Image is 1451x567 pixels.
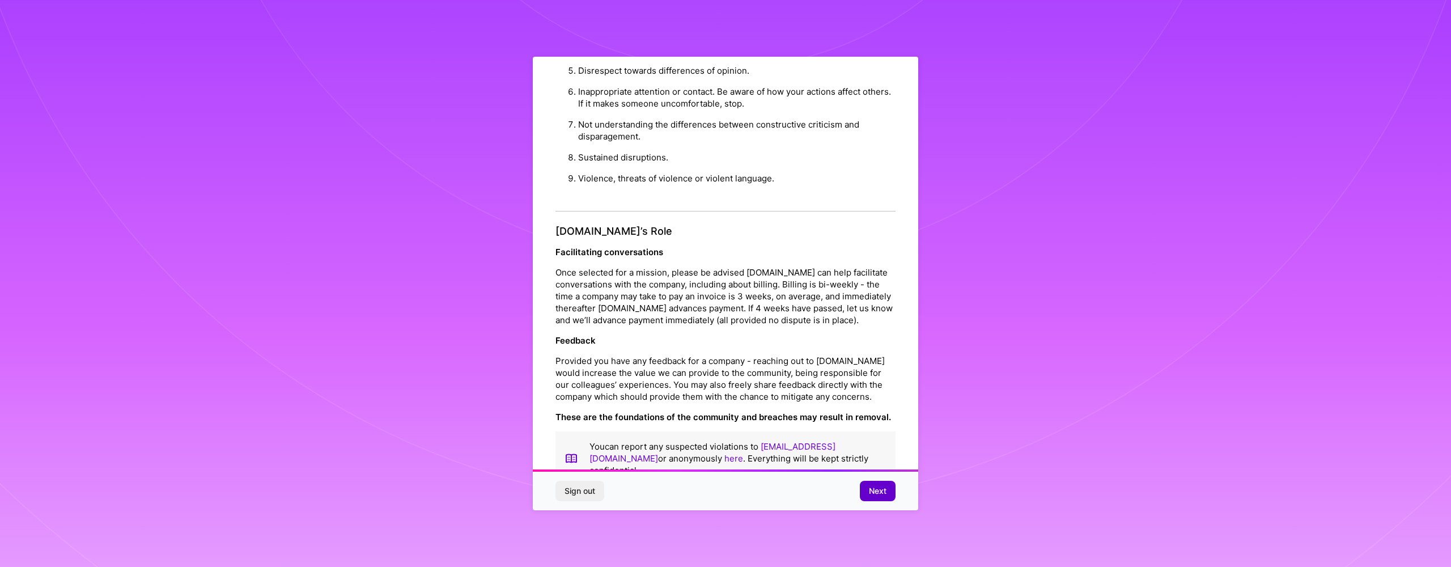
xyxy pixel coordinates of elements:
span: Sign out [565,485,595,497]
button: Next [860,481,896,501]
li: Not understanding the differences between constructive criticism and disparagement. [578,114,896,147]
span: Next [869,485,886,497]
img: book icon [565,441,578,476]
p: You can report any suspected violations to or anonymously . Everything will be kept strictly conf... [589,441,886,476]
li: Sustained disruptions. [578,147,896,168]
strong: Feedback [555,335,596,346]
p: Once selected for a mission, please be advised [DOMAIN_NAME] can help facilitate conversations wi... [555,266,896,326]
li: Violence, threats of violence or violent language. [578,168,896,189]
li: Inappropriate attention or contact. Be aware of how your actions affect others. If it makes someo... [578,81,896,114]
p: Provided you have any feedback for a company - reaching out to [DOMAIN_NAME] would increase the v... [555,355,896,403]
button: Sign out [555,481,604,501]
li: Disrespect towards differences of opinion. [578,60,896,81]
h4: [DOMAIN_NAME]’s Role [555,225,896,238]
a: [EMAIL_ADDRESS][DOMAIN_NAME] [589,441,835,464]
a: here [724,453,743,464]
strong: Facilitating conversations [555,247,663,257]
strong: These are the foundations of the community and breaches may result in removal. [555,412,891,422]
